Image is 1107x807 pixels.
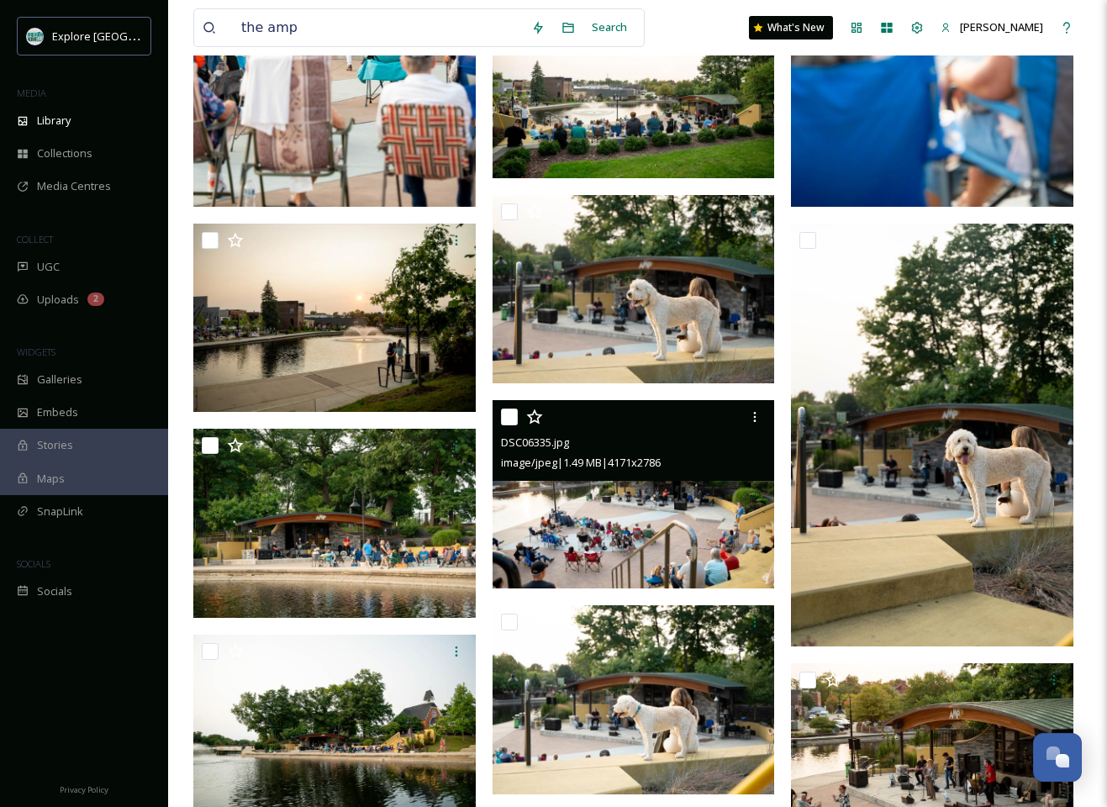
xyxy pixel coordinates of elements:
div: 2 [87,293,104,306]
span: Maps [37,471,65,487]
span: [PERSON_NAME] [960,19,1043,34]
span: SOCIALS [17,557,50,570]
span: WIDGETS [17,345,55,358]
img: DSC06335.jpg [493,400,775,589]
a: What's New [749,16,833,40]
span: Library [37,113,71,129]
a: [PERSON_NAME] [932,11,1052,44]
img: DSC06427.jpg [193,224,476,413]
span: Collections [37,145,92,161]
span: Uploads [37,292,79,308]
img: DSC06322.jpg [493,605,775,794]
img: DSC06326.jpg [791,224,1073,646]
span: UGC [37,259,60,275]
span: SnapLink [37,504,83,520]
span: Embeds [37,404,78,420]
button: Open Chat [1033,733,1082,782]
span: Explore [GEOGRAPHIC_DATA][PERSON_NAME] [52,28,283,44]
img: DSC06325.jpg [493,194,775,383]
span: DSC06335.jpg [501,435,569,450]
input: Search your library [233,9,523,46]
span: Socials [37,583,72,599]
span: Stories [37,437,73,453]
span: image/jpeg | 1.49 MB | 4171 x 2786 [501,455,661,470]
span: Privacy Policy [60,784,108,795]
img: 67e7af72-b6c8-455a-acf8-98e6fe1b68aa.avif [27,28,44,45]
img: DSC06454.jpg [193,429,476,618]
a: Privacy Policy [60,778,108,799]
span: Galleries [37,372,82,388]
div: Search [583,11,635,44]
span: MEDIA [17,87,46,99]
span: COLLECT [17,233,53,245]
span: Media Centres [37,178,111,194]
